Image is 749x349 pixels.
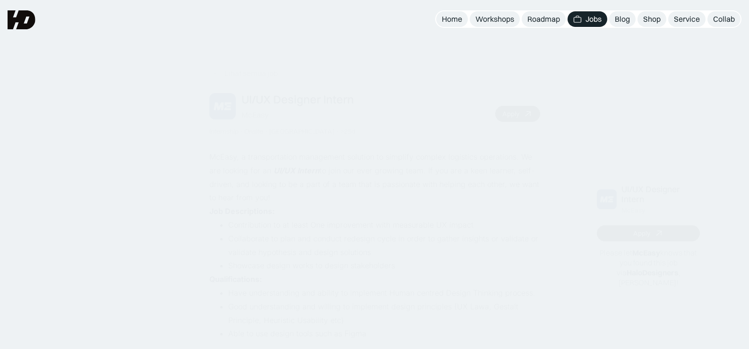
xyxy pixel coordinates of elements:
[240,127,243,135] div: ·
[209,66,282,81] a: Lihat semua job
[336,127,339,135] div: ·
[597,225,700,241] a: Apply
[340,127,355,135] div: >25d
[228,232,540,259] li: Collaborate to plan and conduct redesign cycle in order to gather insights or validate or validat...
[674,14,700,24] div: Service
[442,14,462,24] div: Home
[585,14,602,24] div: Jobs
[269,127,335,135] div: [GEOGRAPHIC_DATA]
[668,11,706,27] a: Service
[228,300,540,327] li: Good understanding and willing to implement design principles (UX Lawa, Gestalt Principle, Heuris...
[436,11,468,27] a: Home
[713,14,735,24] div: Collab
[568,11,607,27] a: Jobs
[475,14,514,24] div: Workshops
[637,11,666,27] a: Shop
[495,106,540,122] a: Apply
[621,206,646,214] div: McEasy
[209,150,540,204] p: McEasy, a transportation management solution to simplify complex logistics operations. We are loo...
[264,127,268,135] div: ·
[228,286,540,300] li: Have understanding and ability to implement Human centred Design Thinking process.
[274,166,319,175] em: UI/UX Intern
[527,14,560,24] div: Roadmap
[615,14,630,24] div: Blog
[241,110,268,120] div: McEasy
[643,14,661,24] div: Shop
[609,11,636,27] a: Blog
[626,268,678,277] b: HaloDesigners
[209,127,239,135] div: Internship
[209,274,262,284] strong: Qualifications:
[522,11,566,27] a: Roadmap
[209,93,236,119] img: Job Image
[707,11,740,27] a: Collab
[597,189,617,209] img: Job Image
[224,68,278,78] div: Lihat semua job
[597,248,700,287] p: Please let knows that you found this job via , [PERSON_NAME]!
[470,11,520,27] a: Workshops
[633,230,650,238] div: Apply
[244,127,263,135] div: Onsite
[228,327,540,341] li: Able to use design tools such as Figma
[621,185,700,204] div: UI/UX Designer Intern
[228,259,540,273] li: Showcase design works to design stakeholders
[241,93,354,106] div: UI/UX Designer Intern
[228,218,540,232] li: Contribution to at least One improvement with measurable UX impact
[209,206,275,216] strong: Job Descriptions:
[632,248,660,257] b: McEasy
[502,110,519,118] div: Apply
